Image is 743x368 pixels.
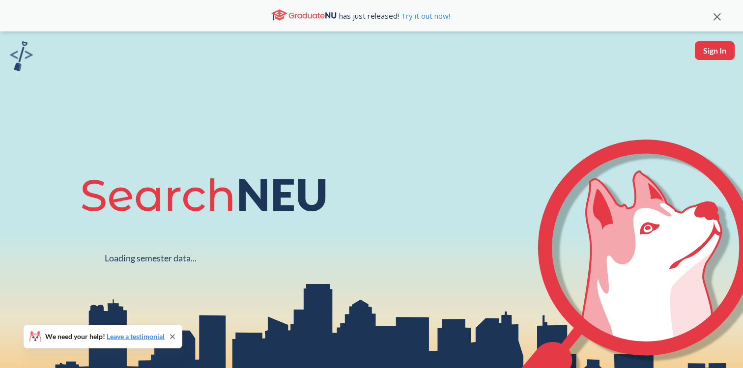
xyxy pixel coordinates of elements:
a: Leave a testimonial [107,332,165,340]
div: Loading semester data... [105,253,197,264]
img: sandbox logo [10,41,33,71]
span: has just released! [339,10,450,21]
a: Try it out now! [399,11,450,21]
span: We need your help! [45,333,165,340]
button: Sign In [695,41,735,60]
a: sandbox logo [10,41,33,74]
